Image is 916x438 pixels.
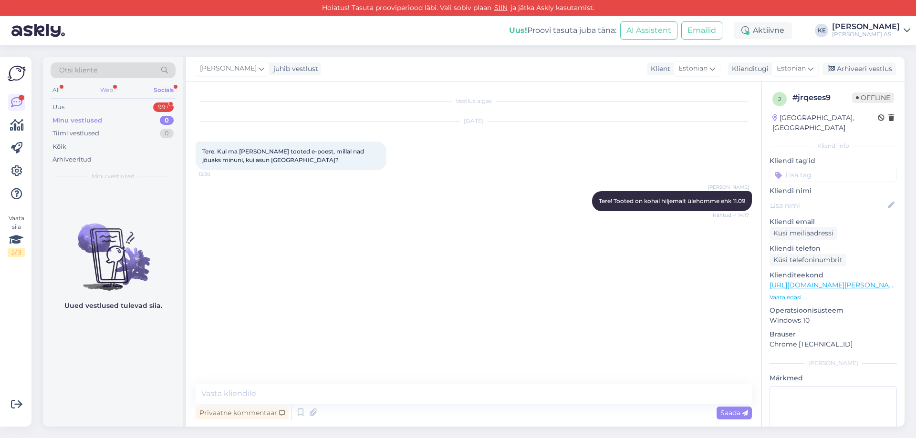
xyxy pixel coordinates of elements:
[734,22,792,39] div: Aktiivne
[770,168,897,182] input: Lisa tag
[822,62,896,75] div: Arhiveeri vestlus
[196,117,752,125] div: [DATE]
[681,21,722,40] button: Emailid
[720,408,748,417] span: Saada
[509,25,616,36] div: Proovi tasuta juba täna:
[647,64,670,74] div: Klient
[713,212,749,219] span: Nähtud ✓ 14:17
[52,142,66,152] div: Kõik
[59,65,97,75] span: Otsi kliente
[152,84,176,96] div: Socials
[770,186,897,196] p: Kliendi nimi
[770,281,901,289] a: [URL][DOMAIN_NAME][PERSON_NAME]
[770,339,897,349] p: Chrome [TECHNICAL_ID]
[8,64,26,82] img: Askly Logo
[198,171,234,178] span: 13:30
[160,116,174,125] div: 0
[770,270,897,280] p: Klienditeekond
[770,227,837,240] div: Küsi meiliaadressi
[620,21,677,40] button: AI Assistent
[196,407,289,419] div: Privaatne kommentaar
[792,92,852,103] div: # jrqeses9
[196,97,752,105] div: Vestlus algas
[200,63,257,74] span: [PERSON_NAME]
[64,301,162,311] p: Uued vestlused tulevad siia.
[777,63,806,74] span: Estonian
[770,293,897,302] p: Vaata edasi ...
[832,23,900,31] div: [PERSON_NAME]
[202,148,365,163] span: Tere. Kui ma [PERSON_NAME] tooted e-poest, millal nad jõuaks minuni, kui asun [GEOGRAPHIC_DATA]?
[770,217,897,227] p: Kliendi email
[815,24,828,37] div: KE
[153,102,174,112] div: 99+
[491,3,510,12] a: SIIN
[52,116,102,125] div: Minu vestlused
[832,31,900,38] div: [PERSON_NAME] AS
[8,214,25,257] div: Vaata siia
[770,359,897,367] div: [PERSON_NAME]
[160,129,174,138] div: 0
[770,254,846,266] div: Küsi telefoninumbrit
[509,26,527,35] b: Uus!
[599,197,745,204] span: Tere! Tooted on kohal hiljemalt ülehomme ehk 11.09
[678,63,708,74] span: Estonian
[8,248,25,257] div: 2 / 3
[728,64,769,74] div: Klienditugi
[770,306,897,316] p: Operatsioonisüsteem
[270,64,318,74] div: juhib vestlust
[92,172,135,181] span: Minu vestlused
[43,206,183,292] img: No chats
[51,84,62,96] div: All
[98,84,115,96] div: Web
[52,129,99,138] div: Tiimi vestlused
[770,244,897,254] p: Kliendi telefon
[770,329,897,339] p: Brauser
[770,156,897,166] p: Kliendi tag'id
[52,102,64,112] div: Uus
[52,155,92,164] div: Arhiveeritud
[708,183,749,191] span: [PERSON_NAME]
[770,200,886,211] input: Lisa nimi
[832,23,910,38] a: [PERSON_NAME][PERSON_NAME] AS
[778,95,781,102] span: j
[770,142,897,150] div: Kliendi info
[770,373,897,383] p: Märkmed
[852,92,894,103] span: Offline
[772,113,878,133] div: [GEOGRAPHIC_DATA], [GEOGRAPHIC_DATA]
[770,316,897,326] p: Windows 10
